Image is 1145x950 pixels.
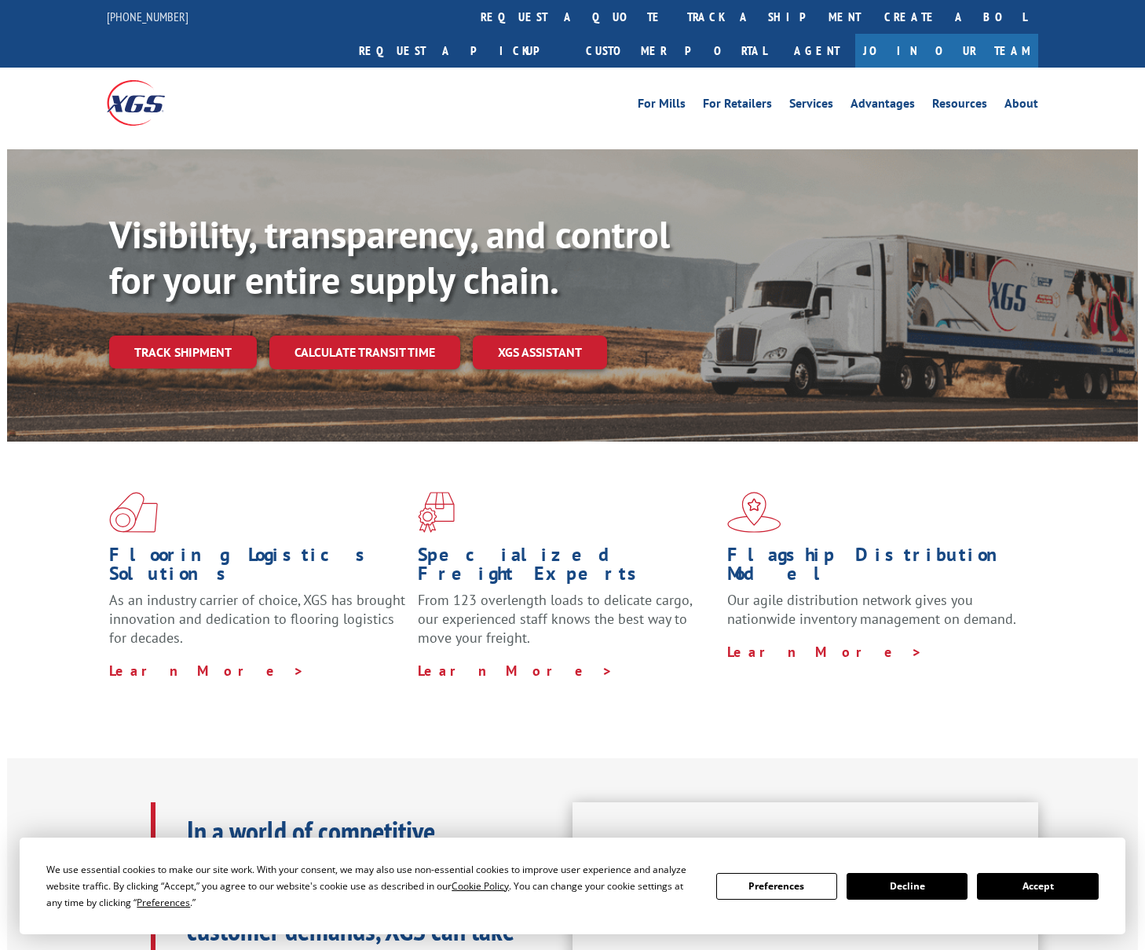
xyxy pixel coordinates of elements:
[418,545,715,591] h1: Specialized Freight Experts
[109,545,406,591] h1: Flooring Logistics Solutions
[778,34,855,68] a: Agent
[638,97,686,115] a: For Mills
[107,9,188,24] a: [PHONE_NUMBER]
[109,336,257,369] a: Track shipment
[109,210,670,304] b: Visibility, transparency, and control for your entire supply chain.
[418,591,715,661] p: From 123 overlength loads to delicate cargo, our experienced staff knows the best way to move you...
[727,591,1016,628] span: Our agile distribution network gives you nationwide inventory management on demand.
[574,34,778,68] a: Customer Portal
[977,873,1098,900] button: Accept
[269,336,460,369] a: Calculate transit time
[473,336,607,369] a: XGS ASSISTANT
[137,896,190,909] span: Preferences
[727,492,781,533] img: xgs-icon-flagship-distribution-model-red
[20,838,1125,934] div: Cookie Consent Prompt
[847,873,968,900] button: Decline
[109,662,305,680] a: Learn More >
[1004,97,1038,115] a: About
[347,34,574,68] a: Request a pickup
[789,97,833,115] a: Services
[716,873,837,900] button: Preferences
[932,97,987,115] a: Resources
[727,545,1024,591] h1: Flagship Distribution Model
[418,492,455,533] img: xgs-icon-focused-on-flooring-red
[855,34,1038,68] a: Join Our Team
[109,591,405,647] span: As an industry carrier of choice, XGS has brought innovation and dedication to flooring logistics...
[452,879,509,893] span: Cookie Policy
[727,643,923,661] a: Learn More >
[109,492,158,533] img: xgs-icon-total-supply-chain-intelligence-red
[703,97,772,115] a: For Retailers
[851,97,915,115] a: Advantages
[418,662,613,680] a: Learn More >
[46,861,697,911] div: We use essential cookies to make our site work. With your consent, we may also use non-essential ...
